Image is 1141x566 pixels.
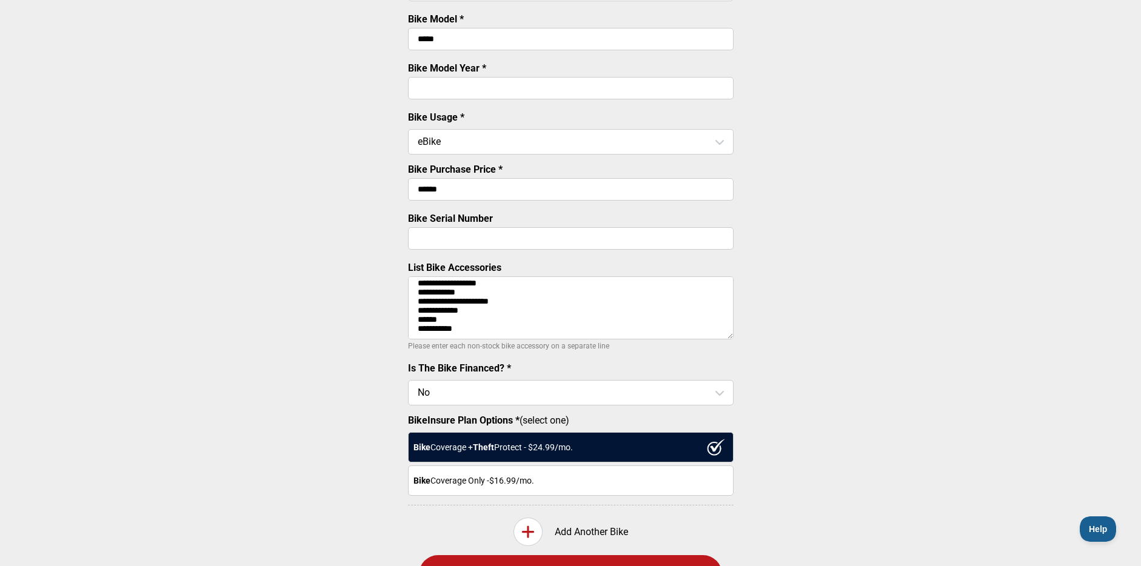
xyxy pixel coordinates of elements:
[408,164,503,175] label: Bike Purchase Price *
[707,439,725,456] img: ux1sgP1Haf775SAghJI38DyDlYP+32lKFAAAAAElFTkSuQmCC
[413,442,430,452] strong: Bike
[473,442,494,452] strong: Theft
[408,415,520,426] strong: BikeInsure Plan Options *
[408,465,734,496] div: Coverage Only - $16.99 /mo.
[408,518,734,546] div: Add Another Bike
[1080,516,1117,542] iframe: Toggle Customer Support
[408,415,734,426] label: (select one)
[408,13,464,25] label: Bike Model *
[408,339,734,353] p: Please enter each non-stock bike accessory on a separate line
[408,112,464,123] label: Bike Usage *
[408,213,493,224] label: Bike Serial Number
[413,476,430,485] strong: Bike
[408,262,501,273] label: List Bike Accessories
[408,362,511,374] label: Is The Bike Financed? *
[408,432,734,462] div: Coverage + Protect - $ 24.99 /mo.
[408,62,486,74] label: Bike Model Year *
